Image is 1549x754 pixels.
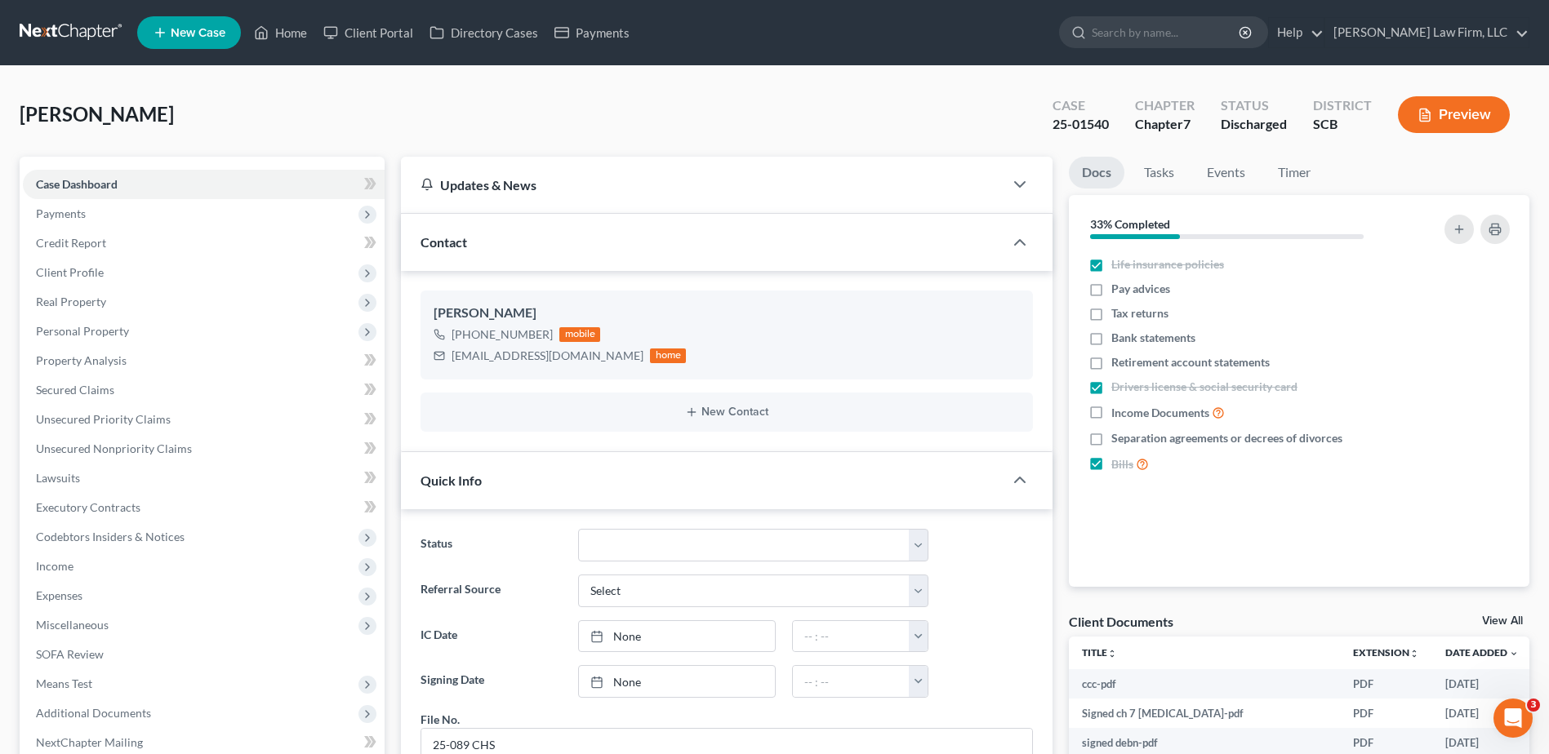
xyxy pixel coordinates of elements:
[412,620,569,653] label: IC Date
[1111,405,1209,421] span: Income Documents
[1069,613,1173,630] div: Client Documents
[1183,116,1191,131] span: 7
[23,228,385,258] a: Credit Report
[23,375,385,405] a: Secured Claims
[559,327,600,342] div: mobile
[23,640,385,669] a: SOFA Review
[36,353,127,367] span: Property Analysis
[23,434,385,463] a: Unsecured Nonpriority Claims
[1090,217,1170,231] strong: 33% Completed
[36,588,82,602] span: Expenses
[1482,615,1523,627] a: View All
[1111,354,1270,370] span: Retirement account statements
[412,665,569,698] label: Signing Date
[23,170,385,199] a: Case Dashboard
[1398,96,1510,133] button: Preview
[421,711,460,728] div: File No.
[1445,646,1519,659] a: Date Added expand_more
[36,441,192,455] span: Unsecured Nonpriority Claims
[23,405,385,434] a: Unsecured Priority Claims
[1409,649,1419,659] i: unfold_more
[1135,115,1195,134] div: Chapter
[579,621,775,652] a: None
[23,463,385,493] a: Lawsuits
[36,295,106,308] span: Real Property
[793,621,910,652] input: -- : --
[36,676,92,690] span: Means Test
[36,618,109,632] span: Miscellaneous
[36,647,104,661] span: SOFA Review
[412,574,569,607] label: Referral Source
[1269,18,1324,47] a: Help
[1053,115,1109,134] div: 25-01540
[1493,699,1533,738] iframe: Intercom live chat
[36,177,118,191] span: Case Dashboard
[1313,96,1372,115] div: District
[1069,699,1340,728] td: Signed ch 7 [MEDICAL_DATA]-pdf
[1135,96,1195,115] div: Chapter
[1340,669,1432,699] td: PDF
[1265,157,1324,188] a: Timer
[36,706,151,720] span: Additional Documents
[421,234,467,250] span: Contact
[1432,669,1532,699] td: [DATE]
[1527,699,1540,712] span: 3
[1325,18,1529,47] a: [PERSON_NAME] Law Firm, LLC
[1111,430,1342,446] span: Separation agreements or decrees of divorces
[36,383,114,397] span: Secured Claims
[1092,17,1241,47] input: Search by name...
[1313,115,1372,134] div: SCB
[1069,669,1340,699] td: ccc-pdf
[421,18,546,47] a: Directory Cases
[434,406,1020,419] button: New Contact
[36,471,80,485] span: Lawsuits
[434,304,1020,323] div: [PERSON_NAME]
[1111,256,1224,273] span: Life insurance policies
[1069,157,1124,188] a: Docs
[1340,699,1432,728] td: PDF
[36,236,106,250] span: Credit Report
[1053,96,1109,115] div: Case
[36,559,73,573] span: Income
[20,102,174,126] span: [PERSON_NAME]
[1111,379,1298,395] span: Drivers license & social security card
[23,493,385,522] a: Executory Contracts
[412,529,569,561] label: Status
[452,348,643,364] div: [EMAIL_ADDRESS][DOMAIN_NAME]
[452,326,553,343] div: [PHONE_NUMBER]
[1111,281,1170,297] span: Pay advices
[650,348,686,363] div: home
[36,500,140,514] span: Executory Contracts
[36,412,171,426] span: Unsecured Priority Claims
[36,265,104,279] span: Client Profile
[1111,305,1168,322] span: Tax returns
[1353,646,1419,659] a: Extensionunfold_more
[171,27,225,39] span: New Case
[1082,646,1117,659] a: Titleunfold_more
[23,346,385,375] a: Property Analysis
[421,176,984,193] div: Updates & News
[36,530,185,543] span: Codebtors Insiders & Notices
[1194,157,1258,188] a: Events
[1221,96,1287,115] div: Status
[315,18,421,47] a: Client Portal
[793,666,910,697] input: -- : --
[579,666,775,697] a: None
[546,18,638,47] a: Payments
[1131,157,1187,188] a: Tasks
[1107,649,1117,659] i: unfold_more
[1432,699,1532,728] td: [DATE]
[36,735,143,749] span: NextChapter Mailing
[36,324,129,338] span: Personal Property
[1111,456,1133,472] span: Bills
[1221,115,1287,134] div: Discharged
[1509,649,1519,659] i: expand_more
[1111,330,1195,346] span: Bank statements
[246,18,315,47] a: Home
[421,472,482,488] span: Quick Info
[36,206,86,220] span: Payments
